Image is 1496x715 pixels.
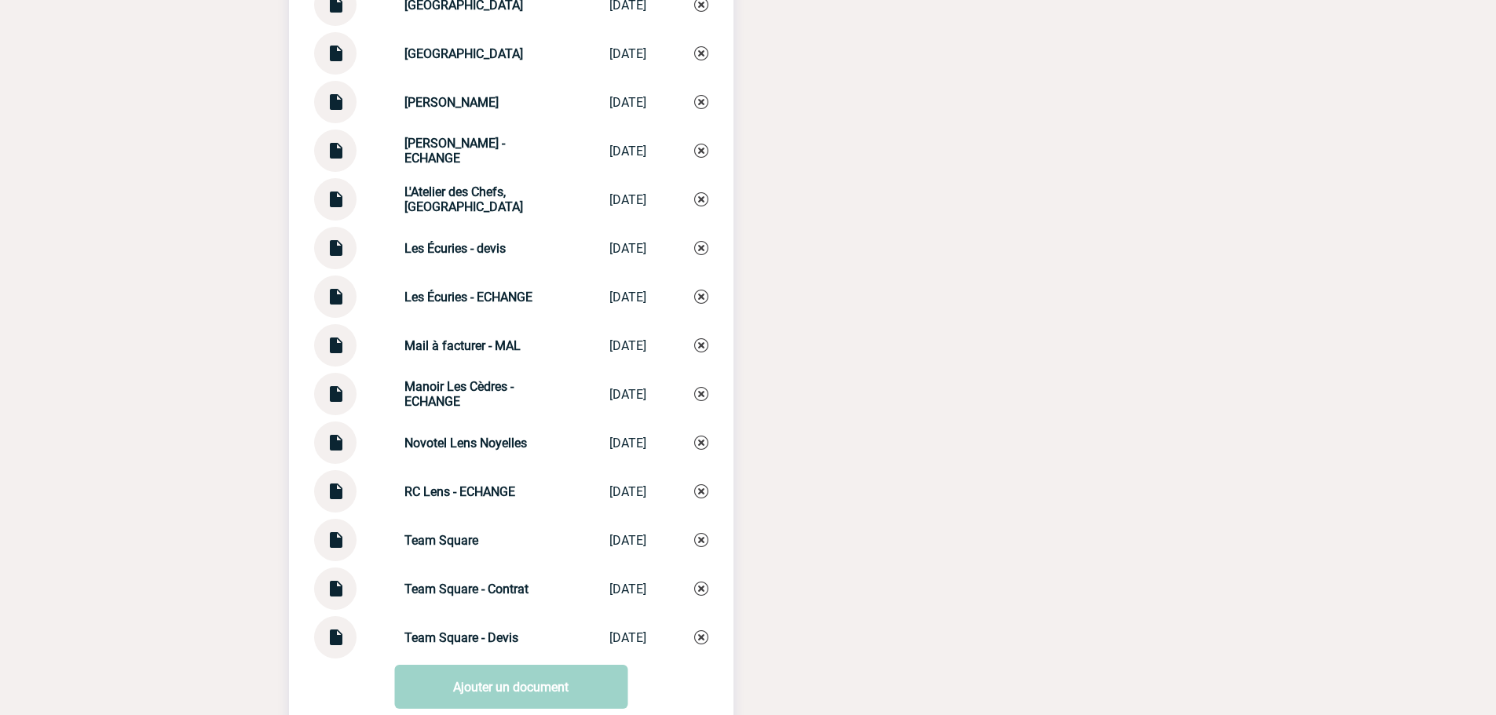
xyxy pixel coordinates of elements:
[404,630,518,645] strong: Team Square - Devis
[694,533,708,547] img: Supprimer
[404,290,532,305] strong: Les Écuries - ECHANGE
[404,136,505,166] strong: [PERSON_NAME] - ECHANGE
[694,46,708,60] img: Supprimer
[694,95,708,109] img: Supprimer
[609,46,646,61] div: [DATE]
[609,533,646,548] div: [DATE]
[609,436,646,451] div: [DATE]
[694,436,708,450] img: Supprimer
[394,665,627,709] a: Ajouter un document
[404,379,514,409] strong: Manoir Les Cèdres - ECHANGE
[609,630,646,645] div: [DATE]
[694,241,708,255] img: Supprimer
[609,144,646,159] div: [DATE]
[404,46,523,61] strong: [GEOGRAPHIC_DATA]
[404,241,506,256] strong: Les Écuries - devis
[609,192,646,207] div: [DATE]
[694,630,708,644] img: Supprimer
[609,338,646,353] div: [DATE]
[694,144,708,158] img: Supprimer
[404,484,515,499] strong: RC Lens - ECHANGE
[694,192,708,206] img: Supprimer
[404,95,499,110] strong: [PERSON_NAME]
[404,582,529,596] strong: Team Square - Contrat
[694,290,708,304] img: Supprimer
[404,184,523,214] strong: L'Atelier des Chefs, [GEOGRAPHIC_DATA]
[609,484,646,499] div: [DATE]
[609,387,646,402] div: [DATE]
[404,338,521,353] strong: Mail à facturer - MAL
[694,338,708,352] img: Supprimer
[609,582,646,596] div: [DATE]
[694,387,708,401] img: Supprimer
[609,95,646,110] div: [DATE]
[694,582,708,596] img: Supprimer
[404,436,527,451] strong: Novotel Lens Noyelles
[404,533,478,548] strong: Team Square
[694,484,708,498] img: Supprimer
[609,241,646,256] div: [DATE]
[609,290,646,305] div: [DATE]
